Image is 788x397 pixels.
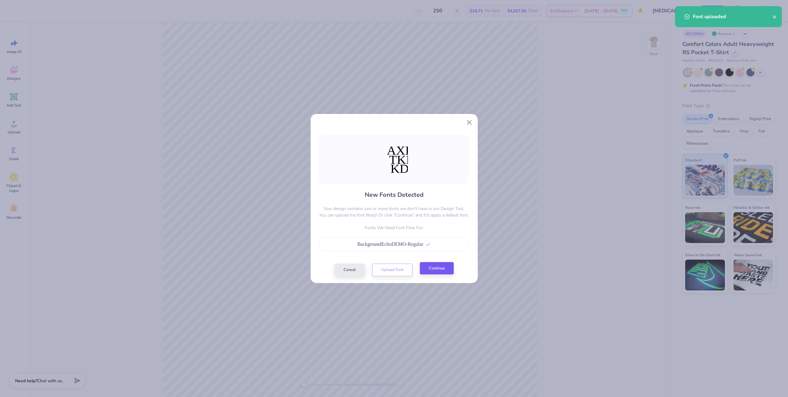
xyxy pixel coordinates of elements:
[463,117,475,128] button: Close
[365,190,424,199] h4: New Fonts Detected
[335,264,365,276] button: Cancel
[693,13,773,20] div: Font uploaded
[319,225,469,231] p: Fonts We Need Font Files For:
[319,205,469,218] p: Your design contains one or more fonts we don't have in our Design Tool. You can upload the font ...
[420,262,454,275] button: Continue
[773,13,777,20] button: close
[357,241,423,247] span: BackgroundEchoDEMO-Regular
